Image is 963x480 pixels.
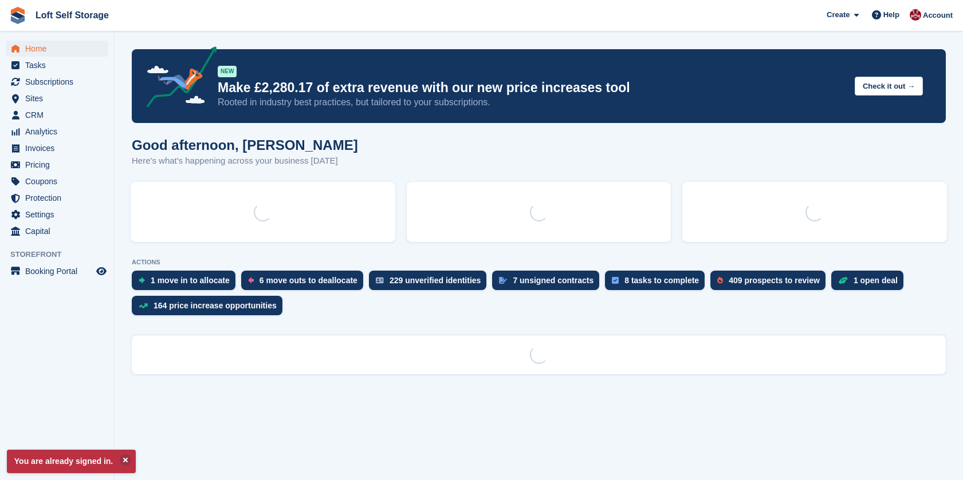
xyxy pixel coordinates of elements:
[25,223,94,239] span: Capital
[499,277,507,284] img: contract_signature_icon-13c848040528278c33f63329250d36e43548de30e8caae1d1a13099fd9432cc5.svg
[6,190,108,206] a: menu
[10,249,114,260] span: Storefront
[25,207,94,223] span: Settings
[218,66,237,77] div: NEW
[612,277,619,284] img: task-75834270c22a3079a89374b754ae025e5fb1db73e45f91037f5363f120a921f8.svg
[25,263,94,279] span: Booking Portal
[6,157,108,173] a: menu
[31,6,113,25] a: Loft Self Storage
[6,173,108,189] a: menu
[6,140,108,156] a: menu
[513,276,593,285] div: 7 unsigned contracts
[838,276,848,284] img: deal-1b604bf984904fb50ccaf53a9ad4b4a5d6e5aea283cecdc64d6e3604feb123c2.svg
[6,90,108,106] a: menu
[729,276,820,285] div: 409 prospects to review
[241,271,369,296] a: 6 move outs to deallocate
[25,140,94,156] span: Invoices
[218,96,846,109] p: Rooted in industry best practices, but tailored to your subscriptions.
[25,57,94,73] span: Tasks
[6,57,108,73] a: menu
[376,277,384,284] img: verify_identity-adf6edd0f0f0b5bbfe63781bf79b02c33cf7c696d77639b501bdc392416b5a36.svg
[6,223,108,239] a: menu
[624,276,699,285] div: 8 tasks to complete
[25,173,94,189] span: Coupons
[390,276,481,285] div: 229 unverified identities
[248,277,254,284] img: move_outs_to_deallocate_icon-f764333ba52eb49d3ac5e1228854f67142a1ed5810a6f6cc68b1a99e826820c5.svg
[854,276,898,285] div: 1 open deal
[6,74,108,90] a: menu
[605,271,710,296] a: 8 tasks to complete
[25,41,94,57] span: Home
[154,301,277,310] div: 164 price increase opportunities
[492,271,605,296] a: 7 unsigned contracts
[25,190,94,206] span: Protection
[132,137,358,153] h1: Good afternoon, [PERSON_NAME]
[6,207,108,223] a: menu
[139,277,145,284] img: move_ins_to_allocate_icon-fdf77a2bb77ea45bf5b3d319d69a93e2d87916cf1d5bf7949dd705db3b84f3ca.svg
[910,9,921,21] img: James Johnson
[95,264,108,278] a: Preview store
[369,271,493,296] a: 229 unverified identities
[25,90,94,106] span: Sites
[137,46,217,112] img: price-adjustments-announcement-icon-8257ccfd72463d97f412b2fc003d46551f7dbcb40ab6d574587a9cd5c0d94...
[831,271,909,296] a: 1 open deal
[132,296,288,321] a: 164 price increase opportunities
[6,41,108,57] a: menu
[710,271,831,296] a: 409 prospects to review
[132,154,358,168] p: Here's what's happening across your business [DATE]
[132,259,946,266] p: ACTIONS
[260,276,357,285] div: 6 move outs to deallocate
[25,107,94,123] span: CRM
[25,124,94,140] span: Analytics
[717,277,723,284] img: prospect-51fa495bee0391a8d652442698ab0144808aea92771e9ea1ae160a38d050c398.svg
[25,74,94,90] span: Subscriptions
[151,276,230,285] div: 1 move in to allocate
[883,9,899,21] span: Help
[25,157,94,173] span: Pricing
[855,77,923,96] button: Check it out →
[132,271,241,296] a: 1 move in to allocate
[9,7,26,24] img: stora-icon-8386f47178a22dfd0bd8f6a31ec36ba5ce8667c1dd55bd0f319d3a0aa187defe.svg
[6,107,108,123] a: menu
[218,80,846,96] p: Make £2,280.17 of extra revenue with our new price increases tool
[923,10,953,21] span: Account
[6,263,108,279] a: menu
[827,9,850,21] span: Create
[6,124,108,140] a: menu
[7,450,136,473] p: You are already signed in.
[139,303,148,308] img: price_increase_opportunities-93ffe204e8149a01c8c9dc8f82e8f89637d9d84a8eef4429ea346261dce0b2c0.svg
